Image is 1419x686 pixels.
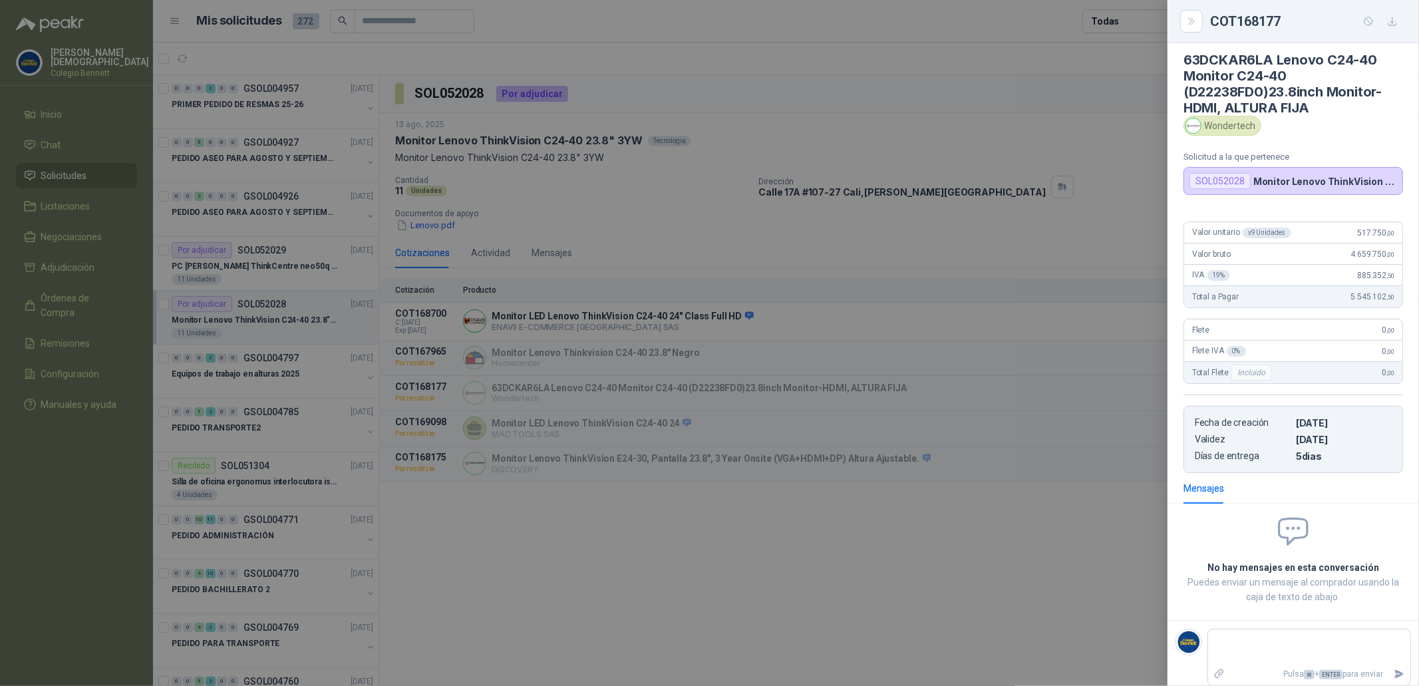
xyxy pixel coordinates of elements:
p: Validez [1195,434,1291,445]
label: Adjuntar archivos [1208,663,1231,686]
span: 517.750 [1357,228,1394,238]
span: ⌘ [1304,670,1315,679]
span: 0 [1382,325,1394,335]
span: Valor unitario [1192,228,1291,238]
h2: No hay mensajes en esta conversación [1183,560,1403,575]
span: 4.659.750 [1351,250,1394,259]
div: x 9 Unidades [1243,228,1291,238]
span: ,00 [1386,369,1394,377]
img: Company Logo [1186,118,1201,133]
p: Pulsa + para enviar [1231,663,1389,686]
p: Fecha de creación [1195,417,1291,429]
div: COT168177 [1210,11,1403,32]
span: 5.545.102 [1351,292,1394,301]
span: Flete [1192,325,1209,335]
div: 19 % [1207,270,1231,281]
span: IVA [1192,270,1230,281]
button: Enviar [1388,663,1410,686]
span: Total Flete [1192,365,1274,381]
span: Valor bruto [1192,250,1231,259]
button: Close [1183,13,1199,29]
span: Flete IVA [1192,346,1246,357]
h4: 63DCKAR6LA Lenovo C24-40 Monitor C24-40 (D22238FD0)23.8inch Monitor-HDMI, ALTURA FIJA [1183,52,1403,116]
span: 0 [1382,347,1394,356]
span: 885.352 [1357,271,1394,280]
p: [DATE] [1296,417,1392,429]
div: SOL052028 [1189,173,1251,189]
p: Monitor Lenovo ThinkVision C24-40 23.8" 3YW [1253,176,1397,187]
div: Mensajes [1183,481,1224,496]
span: ,00 [1386,230,1394,237]
div: Incluido [1231,365,1271,381]
span: ENTER [1319,670,1342,679]
div: Wondertech [1183,116,1261,136]
p: Puedes enviar un mensaje al comprador usando la caja de texto de abajo. [1183,575,1403,604]
span: ,50 [1386,293,1394,301]
img: Company Logo [1176,629,1201,655]
span: ,00 [1386,348,1394,355]
span: ,00 [1386,251,1394,258]
span: 0 [1382,368,1394,377]
div: 0 % [1227,346,1246,357]
p: 5 dias [1296,450,1392,462]
p: [DATE] [1296,434,1392,445]
span: Total a Pagar [1192,292,1239,301]
p: Días de entrega [1195,450,1291,462]
p: Solicitud a la que pertenece [1183,152,1403,162]
span: ,00 [1386,327,1394,334]
span: ,50 [1386,272,1394,279]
